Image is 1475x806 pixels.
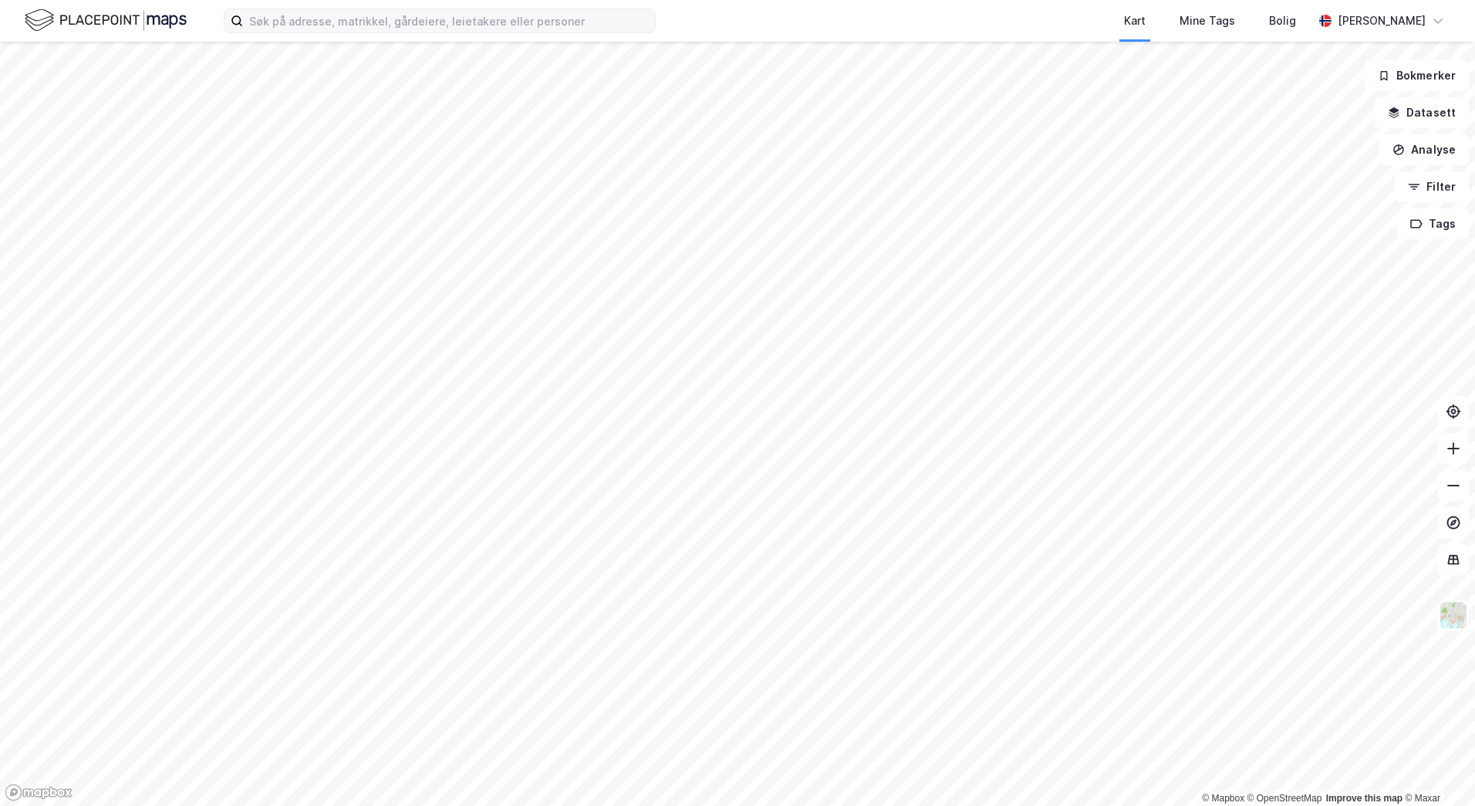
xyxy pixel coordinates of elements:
img: logo.f888ab2527a4732fd821a326f86c7f29.svg [25,7,187,34]
div: Kart [1124,12,1146,30]
div: Mine Tags [1180,12,1235,30]
a: Mapbox homepage [5,784,73,801]
a: OpenStreetMap [1247,793,1322,804]
iframe: Chat Widget [1398,732,1475,806]
button: Bokmerker [1365,60,1469,91]
button: Datasett [1375,97,1469,128]
button: Filter [1395,171,1469,202]
input: Søk på adresse, matrikkel, gårdeiere, leietakere eller personer [243,9,655,32]
a: Improve this map [1326,793,1402,804]
div: Kontrollprogram for chat [1398,732,1475,806]
img: Z [1439,601,1468,630]
button: Analyse [1379,134,1469,165]
a: Mapbox [1202,793,1244,804]
button: Tags [1397,208,1469,239]
div: Bolig [1269,12,1296,30]
div: [PERSON_NAME] [1338,12,1426,30]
